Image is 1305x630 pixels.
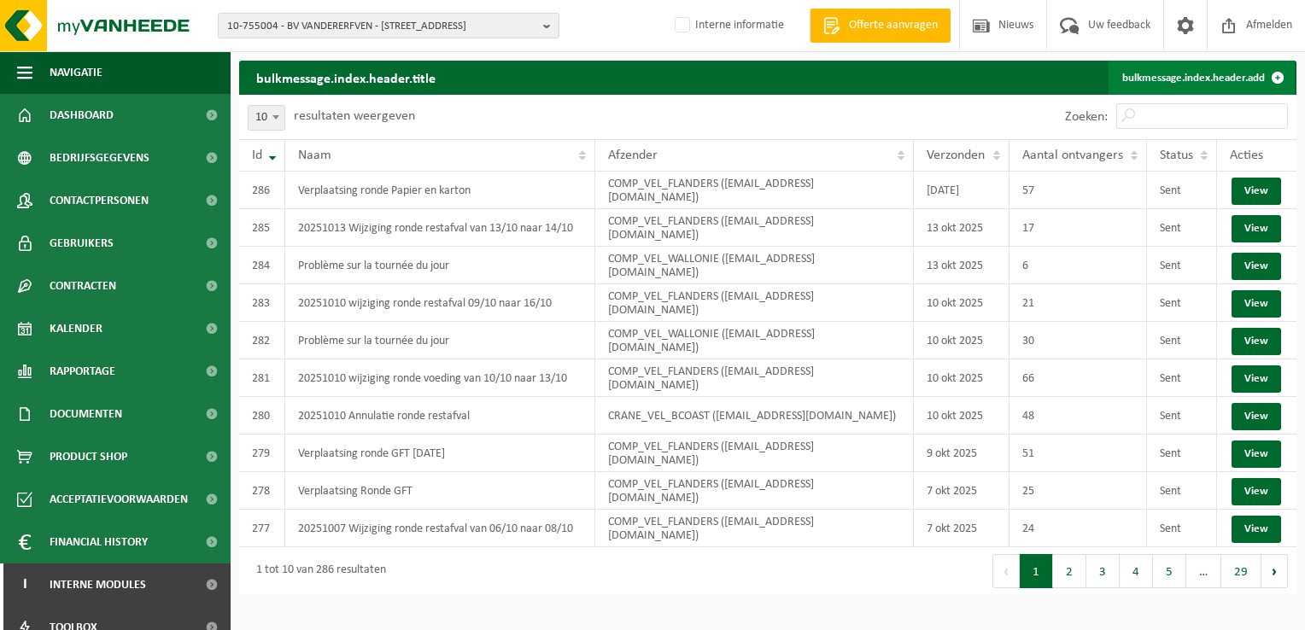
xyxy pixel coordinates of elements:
[1232,178,1281,205] a: View
[595,247,914,284] td: COMP_VEL_WALLONIE ([EMAIL_ADDRESS][DOMAIN_NAME])
[1230,149,1263,162] span: Acties
[1147,322,1217,359] td: Sent
[50,51,102,94] span: Navigatie
[1232,328,1281,355] a: View
[239,172,285,209] td: 286
[50,137,149,179] span: Bedrijfsgegevens
[1232,403,1281,430] a: View
[285,172,595,209] td: Verplaatsing ronde Papier en karton
[671,13,784,38] label: Interne informatie
[595,172,914,209] td: COMP_VEL_FLANDERS ([EMAIL_ADDRESS][DOMAIN_NAME])
[1009,397,1147,435] td: 48
[1153,554,1186,588] button: 5
[914,172,1009,209] td: [DATE]
[1009,472,1147,510] td: 25
[1232,215,1281,242] a: View
[1147,247,1217,284] td: Sent
[1221,554,1261,588] button: 29
[1086,554,1120,588] button: 3
[50,265,116,307] span: Contracten
[845,17,942,34] span: Offerte aanvragen
[285,322,595,359] td: Problème sur la tournée du jour
[1009,359,1147,397] td: 66
[1147,172,1217,209] td: Sent
[239,61,453,94] h2: bulkmessage.index.header.title
[927,149,985,162] span: Verzonden
[1109,61,1295,95] a: bulkmessage.index.header.add
[239,472,285,510] td: 278
[285,397,595,435] td: 20251010 Annulatie ronde restafval
[17,563,32,606] span: I
[239,322,285,359] td: 282
[239,209,285,247] td: 285
[595,397,914,435] td: CRANE_VEL_BCOAST ([EMAIL_ADDRESS][DOMAIN_NAME])
[595,209,914,247] td: COMP_VEL_FLANDERS ([EMAIL_ADDRESS][DOMAIN_NAME])
[1009,247,1147,284] td: 6
[914,472,1009,510] td: 7 okt 2025
[914,209,1009,247] td: 13 okt 2025
[595,472,914,510] td: COMP_VEL_FLANDERS ([EMAIL_ADDRESS][DOMAIN_NAME])
[595,284,914,322] td: COMP_VEL_FLANDERS ([EMAIL_ADDRESS][DOMAIN_NAME])
[239,435,285,472] td: 279
[50,222,114,265] span: Gebruikers
[1160,149,1193,162] span: Status
[595,359,914,397] td: COMP_VEL_FLANDERS ([EMAIL_ADDRESS][DOMAIN_NAME])
[298,149,331,162] span: Naam
[1009,435,1147,472] td: 51
[810,9,951,43] a: Offerte aanvragen
[1186,554,1221,588] span: …
[1147,209,1217,247] td: Sent
[1232,253,1281,280] a: View
[285,209,595,247] td: 20251013 Wijziging ronde restafval van 13/10 naar 14/10
[1232,440,1281,468] a: View
[1232,365,1281,393] a: View
[50,478,188,521] span: Acceptatievoorwaarden
[914,510,1009,547] td: 7 okt 2025
[252,149,262,162] span: Id
[1009,209,1147,247] td: 17
[239,284,285,322] td: 283
[1232,516,1281,543] a: View
[595,510,914,547] td: COMP_VEL_FLANDERS ([EMAIL_ADDRESS][DOMAIN_NAME])
[595,435,914,472] td: COMP_VEL_FLANDERS ([EMAIL_ADDRESS][DOMAIN_NAME])
[914,247,1009,284] td: 13 okt 2025
[1147,510,1217,547] td: Sent
[50,563,146,606] span: Interne modules
[285,284,595,322] td: 20251010 wijziging ronde restafval 09/10 naar 16/10
[1022,149,1123,162] span: Aantal ontvangers
[1232,478,1281,505] a: View
[50,307,102,350] span: Kalender
[914,322,1009,359] td: 10 okt 2025
[1147,472,1217,510] td: Sent
[992,554,1020,588] button: Previous
[249,106,284,130] span: 10
[608,149,658,162] span: Afzender
[1147,359,1217,397] td: Sent
[1147,435,1217,472] td: Sent
[914,284,1009,322] td: 10 okt 2025
[239,359,285,397] td: 281
[285,472,595,510] td: Verplaatsing Ronde GFT
[227,14,536,39] span: 10-755004 - BV VANDERERFVEN - [STREET_ADDRESS]
[248,105,285,131] span: 10
[1147,397,1217,435] td: Sent
[1053,554,1086,588] button: 2
[1009,284,1147,322] td: 21
[294,109,415,123] label: resultaten weergeven
[50,350,115,393] span: Rapportage
[285,435,595,472] td: Verplaatsing ronde GFT [DATE]
[1120,554,1153,588] button: 4
[50,435,127,478] span: Product Shop
[248,556,386,586] div: 1 tot 10 van 286 resultaten
[239,397,285,435] td: 280
[914,397,1009,435] td: 10 okt 2025
[1020,554,1053,588] button: 1
[285,247,595,284] td: Problème sur la tournée du jour
[1147,284,1217,322] td: Sent
[1261,554,1288,588] button: Next
[285,359,595,397] td: 20251010 wijziging ronde voeding van 10/10 naar 13/10
[239,247,285,284] td: 284
[50,179,149,222] span: Contactpersonen
[1009,510,1147,547] td: 24
[595,322,914,359] td: COMP_VEL_WALLONIE ([EMAIL_ADDRESS][DOMAIN_NAME])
